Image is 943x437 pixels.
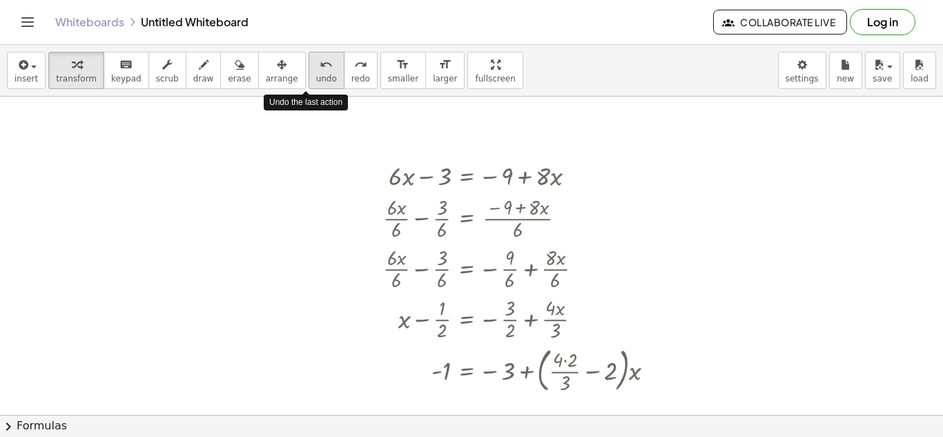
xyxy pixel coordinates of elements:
[111,74,142,84] span: keypad
[320,57,333,73] i: undo
[475,74,515,84] span: fullscreen
[156,74,179,84] span: scrub
[778,52,826,89] button: settings
[104,52,149,89] button: keyboardkeypad
[14,74,38,84] span: insert
[266,74,298,84] span: arrange
[850,9,915,35] button: Log in
[186,52,222,89] button: draw
[258,52,306,89] button: arrange
[354,57,367,73] i: redo
[316,74,337,84] span: undo
[7,52,46,89] button: insert
[786,74,819,84] span: settings
[388,74,418,84] span: smaller
[119,57,133,73] i: keyboard
[228,74,251,84] span: erase
[425,52,465,89] button: format_sizelarger
[380,52,426,89] button: format_sizesmaller
[344,52,378,89] button: redoredo
[351,74,370,84] span: redo
[829,52,862,89] button: new
[837,74,854,84] span: new
[467,52,523,89] button: fullscreen
[433,74,457,84] span: larger
[309,52,344,89] button: undoundo
[713,10,847,35] button: Collaborate Live
[396,57,409,73] i: format_size
[903,52,936,89] button: load
[873,74,892,84] span: save
[264,95,348,110] div: Undo the last action
[56,74,97,84] span: transform
[438,57,451,73] i: format_size
[17,11,39,33] button: Toggle navigation
[220,52,258,89] button: erase
[865,52,900,89] button: save
[55,15,124,29] a: Whiteboards
[911,74,929,84] span: load
[48,52,104,89] button: transform
[148,52,186,89] button: scrub
[193,74,214,84] span: draw
[725,16,835,28] span: Collaborate Live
